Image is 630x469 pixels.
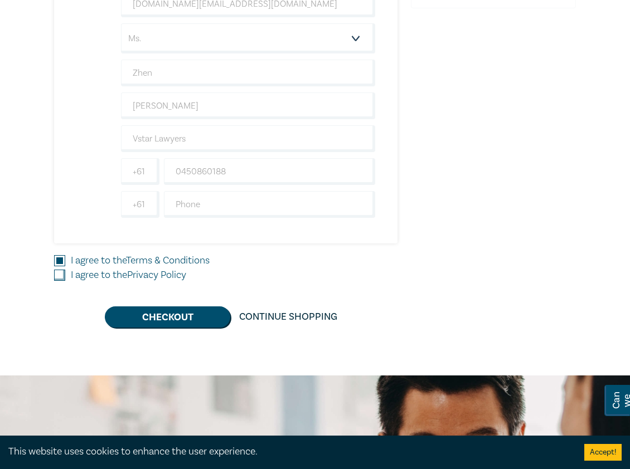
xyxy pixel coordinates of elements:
[121,191,159,218] input: +61
[71,268,186,282] label: I agree to the
[121,92,375,119] input: Last Name*
[164,158,375,185] input: Mobile*
[105,306,230,328] button: Checkout
[230,306,346,328] a: Continue Shopping
[121,60,375,86] input: First Name*
[121,125,375,152] input: Company
[164,191,375,218] input: Phone
[71,253,210,268] label: I agree to the
[126,254,210,267] a: Terms & Conditions
[584,444,622,461] button: Accept cookies
[8,444,568,459] div: This website uses cookies to enhance the user experience.
[121,158,159,185] input: +61
[127,268,186,281] a: Privacy Policy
